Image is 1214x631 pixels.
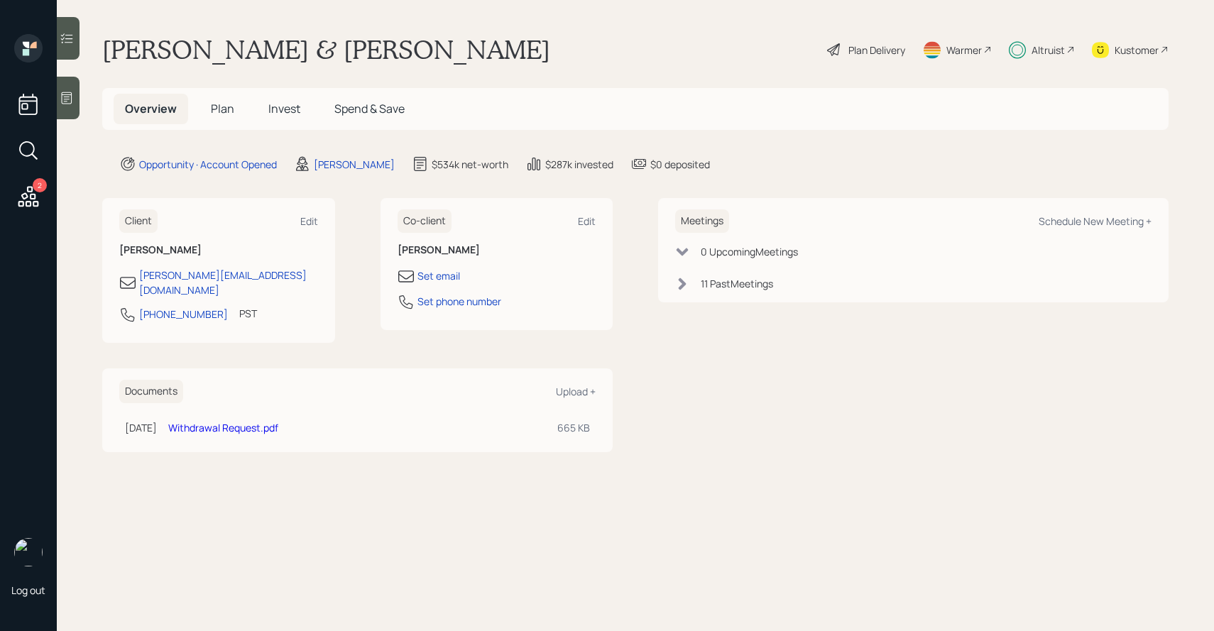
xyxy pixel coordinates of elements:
div: Opportunity · Account Opened [139,157,277,172]
span: Invest [268,101,300,116]
div: [DATE] [125,420,157,435]
div: $534k net-worth [432,157,508,172]
div: Kustomer [1115,43,1159,57]
span: Plan [211,101,234,116]
div: 2 [33,178,47,192]
h6: [PERSON_NAME] [398,244,596,256]
img: sami-boghos-headshot.png [14,538,43,566]
div: Edit [578,214,596,228]
h6: Co-client [398,209,452,233]
div: Altruist [1032,43,1065,57]
a: Withdrawal Request.pdf [168,421,278,434]
div: [PHONE_NUMBER] [139,307,228,322]
h1: [PERSON_NAME] & [PERSON_NAME] [102,34,550,65]
div: PST [239,306,257,321]
div: Schedule New Meeting + [1039,214,1152,228]
div: Set phone number [417,294,501,309]
div: Log out [11,583,45,597]
div: [PERSON_NAME][EMAIL_ADDRESS][DOMAIN_NAME] [139,268,318,297]
span: Overview [125,101,177,116]
div: 0 Upcoming Meeting s [701,244,798,259]
span: Spend & Save [334,101,405,116]
h6: Client [119,209,158,233]
div: Upload + [556,385,596,398]
div: Set email [417,268,460,283]
div: Warmer [946,43,982,57]
div: 665 KB [557,420,590,435]
div: 11 Past Meeting s [701,276,773,291]
h6: [PERSON_NAME] [119,244,318,256]
div: $0 deposited [650,157,710,172]
div: Edit [300,214,318,228]
h6: Documents [119,380,183,403]
div: [PERSON_NAME] [314,157,395,172]
h6: Meetings [675,209,729,233]
div: Plan Delivery [848,43,905,57]
div: $287k invested [545,157,613,172]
